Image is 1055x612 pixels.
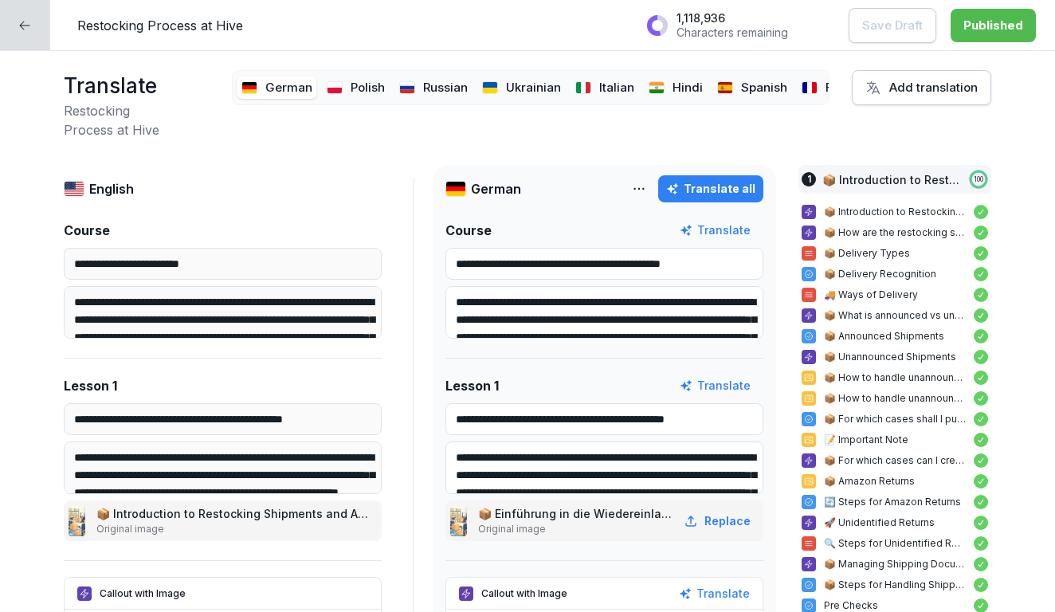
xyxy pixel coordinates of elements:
[824,536,966,551] p: 🔍 Steps for Unidentified Returns
[741,79,787,97] p: Spanish
[849,8,936,43] button: Save Draft
[575,81,592,94] img: it.svg
[666,180,755,198] div: Translate all
[481,586,567,601] p: Callout with Image
[677,25,788,40] p: Characters remaining
[824,308,966,323] p: 📦 What is announced vs unannounced restocking shipment?
[399,81,416,94] img: ru.svg
[673,79,703,97] p: Hindi
[658,175,763,202] button: Translate all
[265,79,312,97] p: German
[478,505,673,522] p: 📦 Einführung in die Wiedereinlagerung von Sendungen
[351,79,385,97] p: Polish
[638,5,834,45] button: 1,118,936Characters remaining
[824,578,966,592] p: 📦 Steps for Handling Shipping Documents
[423,79,468,97] p: Russian
[824,288,966,302] p: 🚚 Ways of Delivery
[822,171,961,188] p: 📦 Introduction to Restocking Shipments and Arrivals
[824,495,966,509] p: 🔄 Steps for Amazon Returns
[96,522,369,536] p: Original image
[96,505,369,522] p: 📦 Introduction to Restocking Shipments and Arrivals
[824,557,966,571] p: 📦 Managing Shipping Documents
[963,17,1023,34] div: Published
[802,81,818,94] img: fr.svg
[824,205,966,219] p: 📦 Introduction to Restocking Shipments
[824,226,966,240] p: 📦 How are the restocking shipments delivered?
[826,79,866,97] p: French
[824,329,966,343] p: 📦 Announced Shipments
[974,175,983,184] p: 100
[824,516,966,530] p: 🚀 Unidentified Returns
[506,79,561,97] p: Ukrainian
[704,512,751,529] p: Replace
[824,246,966,261] p: 📦 Delivery Types
[824,391,966,406] p: 📦 How to handle unannounced SKUs?
[679,585,750,602] button: Translate
[824,474,966,488] p: 📦 Amazon Returns
[824,433,966,447] p: 📝 Important Note
[64,181,84,197] img: us.svg
[680,222,751,239] button: Translate
[824,267,966,281] p: 📦 Delivery Recognition
[445,221,492,240] p: Course
[482,81,499,94] img: ua.svg
[445,181,466,197] img: de.svg
[824,371,966,385] p: 📦 How to handle unannounced restocking shipments?
[64,101,224,139] h2: Restocking Process at Hive
[89,179,134,198] p: English
[69,506,85,536] img: juw6w5svsu7j5zvidu8cajv1.png
[450,506,467,536] img: juw6w5svsu7j5zvidu8cajv1.png
[649,81,665,94] img: in.svg
[951,9,1036,42] button: Published
[241,81,258,94] img: de.svg
[824,453,966,468] p: 📦 For which cases can I create restocking shipments on behalf of the merchant?
[865,79,978,96] div: Add translation
[680,377,751,394] button: Translate
[824,350,966,364] p: 📦 Unannounced Shipments
[478,522,673,536] p: Original image
[64,376,117,395] p: Lesson 1
[717,81,734,94] img: es.svg
[862,17,923,34] p: Save Draft
[64,221,110,240] p: Course
[471,179,521,198] p: German
[327,81,343,94] img: pl.svg
[677,11,788,25] p: 1,118,936
[852,70,991,105] button: Add translation
[77,16,243,35] p: Restocking Process at Hive
[100,586,186,601] p: Callout with Image
[802,172,816,186] div: 1
[64,70,224,101] h1: Translate
[599,79,634,97] p: Italian
[445,376,499,395] p: Lesson 1
[824,412,966,426] p: 📦 For which cases shall I put the shipments/SKUs on hold?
